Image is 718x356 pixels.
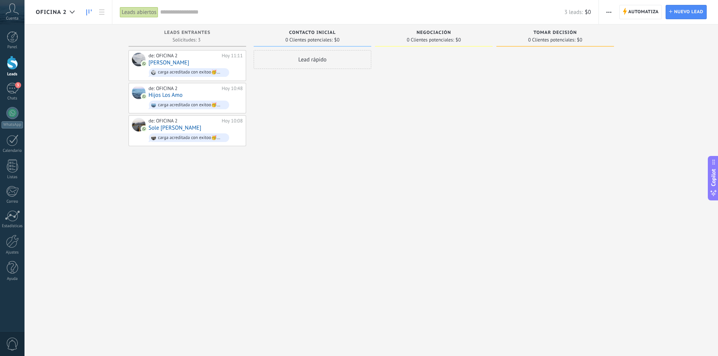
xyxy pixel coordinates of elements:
div: Sole Arrieta [132,118,145,131]
img: com.amocrm.amocrmwa.svg [141,61,147,66]
div: Leads abiertos [120,7,158,18]
div: de: OFICINA 2 [148,118,219,124]
div: Hoy 10:08 [222,118,243,124]
div: Leads Entrantes [132,30,242,37]
a: Hijos Los Amo [148,92,182,98]
div: Roman [132,53,145,66]
div: carga acreditada con exitoo🥳🥳🍀🍀🍀 [158,70,226,75]
div: de: OFICINA 2 [148,86,219,92]
a: Automatiza [619,5,662,19]
div: Tomar decisión [500,30,610,37]
div: Lead rápido [254,50,371,69]
span: Nuevo lead [674,5,703,19]
button: Más [603,5,614,19]
span: 3 [15,82,21,88]
div: Calendario [2,148,23,153]
span: Copilot [710,169,717,186]
span: 0 Clientes potenciales: [407,38,454,42]
span: 3 leads: [564,9,583,16]
div: Chats [2,96,23,101]
div: Listas [2,175,23,180]
span: OFICINA 2 [36,9,67,16]
span: Cuenta [6,16,18,21]
div: carga acreditada con exitoo🥳🥳🍀🍀🍀 [158,135,226,141]
span: 0 Clientes potenciales: [285,38,332,42]
span: Automatiza [628,5,659,19]
a: [PERSON_NAME] [148,60,189,66]
div: Hoy 11:11 [222,53,243,59]
div: Correo [2,199,23,204]
span: $0 [585,9,591,16]
a: Sole [PERSON_NAME] [148,125,201,131]
span: Tomar decisión [533,30,577,35]
span: $0 [577,38,582,42]
div: Contacto inicial [257,30,367,37]
img: com.amocrm.amocrmwa.svg [141,94,147,99]
span: Contacto inicial [289,30,336,35]
a: Nuevo lead [666,5,707,19]
div: Ajustes [2,250,23,255]
span: $0 [456,38,461,42]
img: com.amocrm.amocrmwa.svg [141,126,147,131]
a: Leads [83,5,95,20]
span: Solicitudes: 3 [173,38,201,42]
span: Leads Entrantes [164,30,211,35]
div: Estadísticas [2,224,23,229]
span: $0 [334,38,340,42]
div: Panel [2,45,23,50]
div: Negociación [379,30,489,37]
span: 0 Clientes potenciales: [528,38,575,42]
div: Ayuda [2,277,23,281]
div: Hoy 10:48 [222,86,243,92]
div: Leads [2,72,23,77]
div: WhatsApp [2,121,23,128]
div: carga acreditada con exitoo🥳🥳🍀🍀🍀 [158,102,226,108]
div: de: OFICINA 2 [148,53,219,59]
span: Negociación [416,30,451,35]
a: Lista [95,5,108,20]
div: Hijos Los Amo [132,86,145,99]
